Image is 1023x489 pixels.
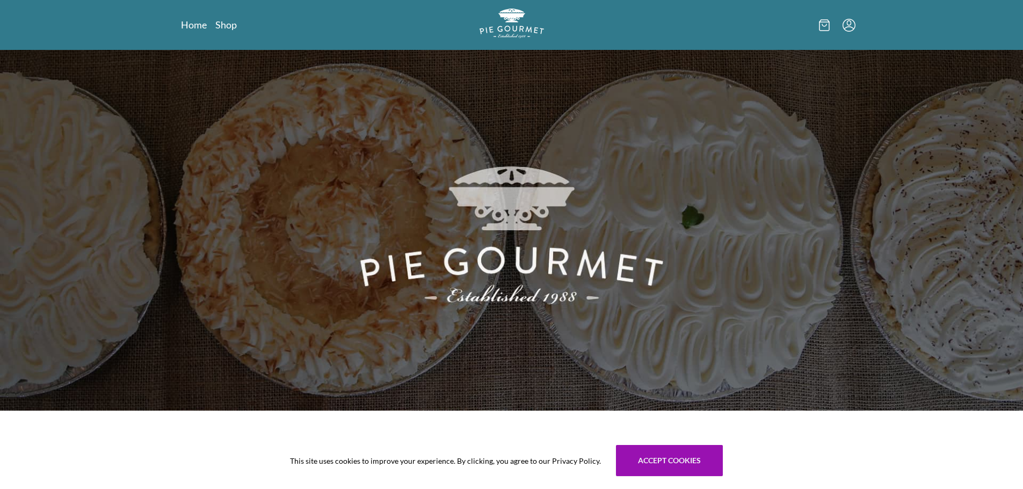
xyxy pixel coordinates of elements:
a: Logo [480,9,544,41]
img: logo [480,9,544,38]
button: Accept cookies [616,445,723,476]
a: Home [181,18,207,31]
button: Menu [843,19,855,32]
a: Shop [215,18,237,31]
span: This site uses cookies to improve your experience. By clicking, you agree to our Privacy Policy. [290,455,601,466]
